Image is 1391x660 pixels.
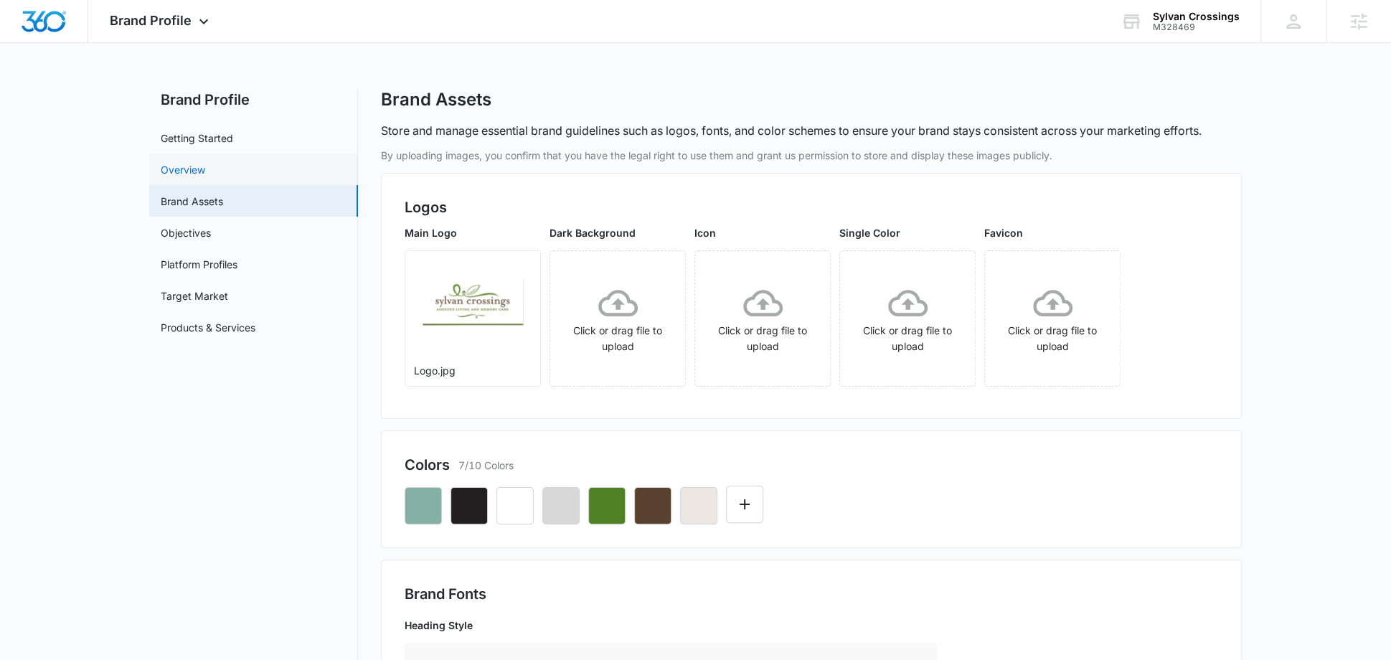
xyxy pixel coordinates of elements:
img: User uploaded logo [423,280,524,326]
div: Click or drag file to upload [695,283,830,354]
a: Products & Services [161,320,255,335]
a: Platform Profiles [161,257,237,272]
span: Click or drag file to upload [985,251,1120,386]
p: By uploading images, you confirm that you have the legal right to use them and grant us permissio... [381,148,1242,163]
div: account id [1153,22,1240,32]
p: Logo.jpg [414,363,532,378]
span: Click or drag file to upload [840,251,975,386]
div: Click or drag file to upload [550,283,685,354]
h2: Brand Profile [149,89,358,110]
h1: Brand Assets [381,89,491,110]
div: account name [1153,11,1240,22]
div: Click or drag file to upload [840,283,975,354]
p: Dark Background [550,225,686,240]
a: Getting Started [161,131,233,146]
p: Icon [694,225,831,240]
h2: Colors [405,454,450,476]
span: Click or drag file to upload [550,251,685,386]
a: Target Market [161,288,228,303]
span: Click or drag file to upload [695,251,830,386]
p: Main Logo [405,225,541,240]
div: Click or drag file to upload [985,283,1120,354]
a: Brand Assets [161,194,223,209]
a: Overview [161,162,205,177]
p: Store and manage essential brand guidelines such as logos, fonts, and color schemes to ensure you... [381,122,1202,139]
button: Edit Color [726,486,763,523]
h2: Brand Fonts [405,583,1218,605]
p: 7/10 Colors [458,458,514,473]
span: Brand Profile [110,13,192,28]
p: Single Color [839,225,976,240]
p: Favicon [984,225,1121,240]
a: Objectives [161,225,211,240]
p: Heading Style [405,618,937,633]
h2: Logos [405,197,1218,218]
